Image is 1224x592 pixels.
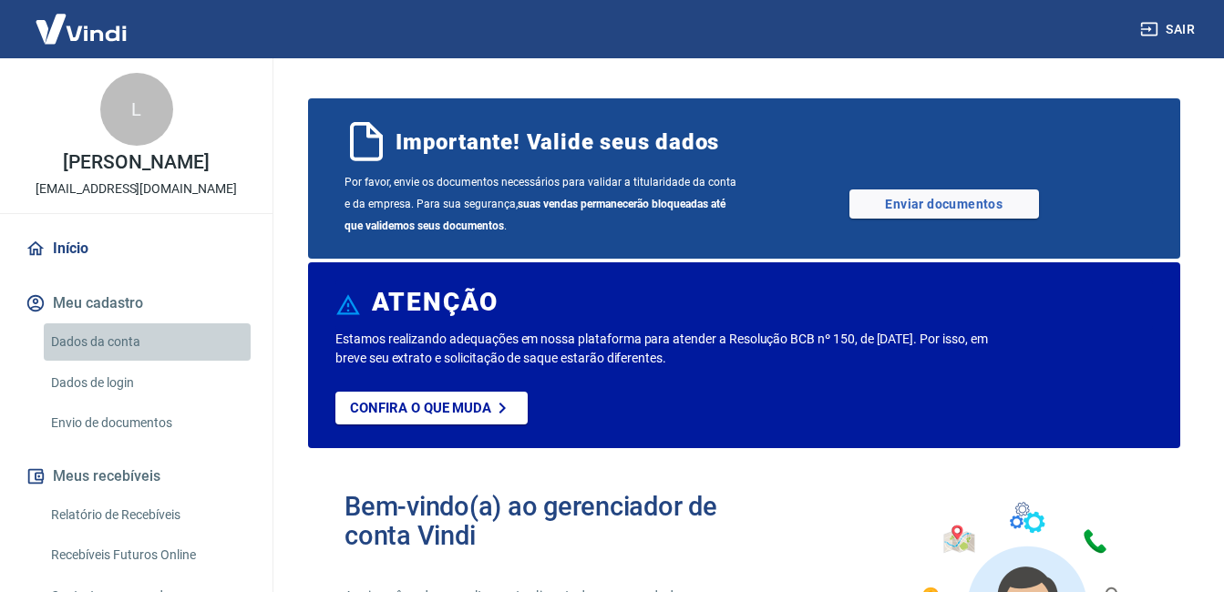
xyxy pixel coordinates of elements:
[63,153,209,172] p: [PERSON_NAME]
[44,323,251,361] a: Dados da conta
[345,492,745,550] h2: Bem-vindo(a) ao gerenciador de conta Vindi
[849,189,1039,219] a: Enviar documentos
[345,198,725,232] b: suas vendas permanecerão bloqueadas até que validemos seus documentos
[22,456,251,496] button: Meus recebíveis
[335,392,528,424] a: Confira o que muda
[36,179,237,199] p: [EMAIL_ADDRESS][DOMAIN_NAME]
[22,283,251,323] button: Meu cadastro
[22,1,140,56] img: Vindi
[1137,13,1202,46] button: Sair
[350,400,491,416] p: Confira o que muda
[44,364,251,402] a: Dados de login
[22,229,251,269] a: Início
[345,171,745,237] span: Por favor, envie os documentos necessários para validar a titularidade da conta e da empresa. Par...
[372,293,499,311] h6: ATENÇÃO
[44,404,251,442] a: Envio de documentos
[100,73,173,146] div: L
[44,536,251,574] a: Recebíveis Futuros Online
[335,330,990,368] p: Estamos realizando adequações em nossa plataforma para atender a Resolução BCB nº 150, de [DATE]....
[396,128,719,157] span: Importante! Valide seus dados
[44,496,251,534] a: Relatório de Recebíveis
